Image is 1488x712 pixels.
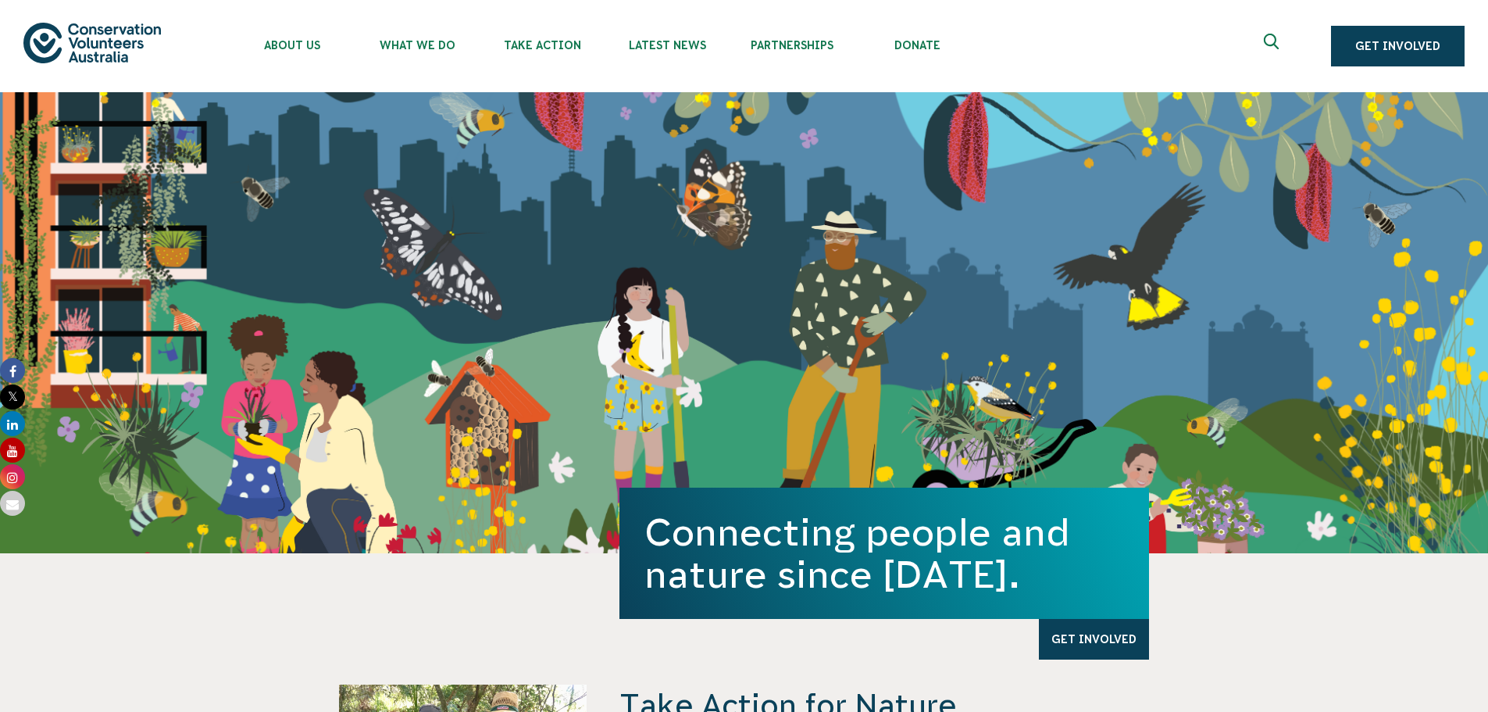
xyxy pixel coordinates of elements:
[355,39,480,52] span: What We Do
[230,39,355,52] span: About Us
[1264,34,1283,59] span: Expand search box
[480,39,605,52] span: Take Action
[855,39,980,52] span: Donate
[644,511,1124,596] h1: Connecting people and nature since [DATE].
[605,39,730,52] span: Latest News
[1039,619,1149,660] a: Get Involved
[1254,27,1292,65] button: Expand search box Close search box
[730,39,855,52] span: Partnerships
[23,23,161,63] img: logo.svg
[1331,26,1465,66] a: Get Involved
